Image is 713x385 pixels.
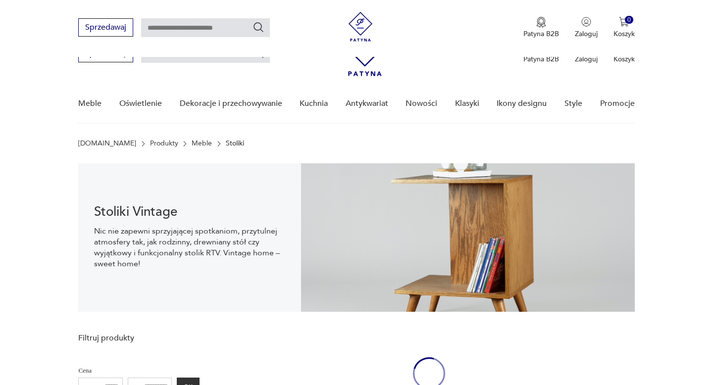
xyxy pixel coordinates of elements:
[150,140,178,147] a: Produkty
[619,17,629,27] img: Ikona koszyka
[226,140,244,147] p: Stoliki
[575,54,598,64] p: Zaloguj
[575,17,598,39] button: Zaloguj
[523,17,559,39] button: Patyna B2B
[575,29,598,39] p: Zaloguj
[301,163,635,312] img: 2a258ee3f1fcb5f90a95e384ca329760.jpg
[613,29,635,39] p: Koszyk
[346,12,375,42] img: Patyna - sklep z meblami i dekoracjami vintage
[253,21,264,33] button: Szukaj
[536,17,546,28] img: Ikona medalu
[192,140,212,147] a: Meble
[78,25,133,32] a: Sprzedawaj
[78,365,200,376] p: Cena
[78,50,133,57] a: Sprzedawaj
[625,16,633,24] div: 0
[94,226,285,269] p: Nic nie zapewni sprzyjającej spotkaniom, przytulnej atmosfery tak, jak rodzinny, drewniany stół c...
[564,85,582,123] a: Style
[581,17,591,27] img: Ikonka użytkownika
[78,85,102,123] a: Meble
[78,333,200,343] p: Filtruj produkty
[78,18,133,37] button: Sprzedawaj
[613,17,635,39] button: 0Koszyk
[600,85,635,123] a: Promocje
[497,85,547,123] a: Ikony designu
[523,29,559,39] p: Patyna B2B
[613,54,635,64] p: Koszyk
[523,17,559,39] a: Ikona medaluPatyna B2B
[180,85,282,123] a: Dekoracje i przechowywanie
[406,85,437,123] a: Nowości
[346,85,388,123] a: Antykwariat
[455,85,479,123] a: Klasyki
[78,140,136,147] a: [DOMAIN_NAME]
[94,206,285,218] h1: Stoliki Vintage
[119,85,162,123] a: Oświetlenie
[523,54,559,64] p: Patyna B2B
[300,85,328,123] a: Kuchnia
